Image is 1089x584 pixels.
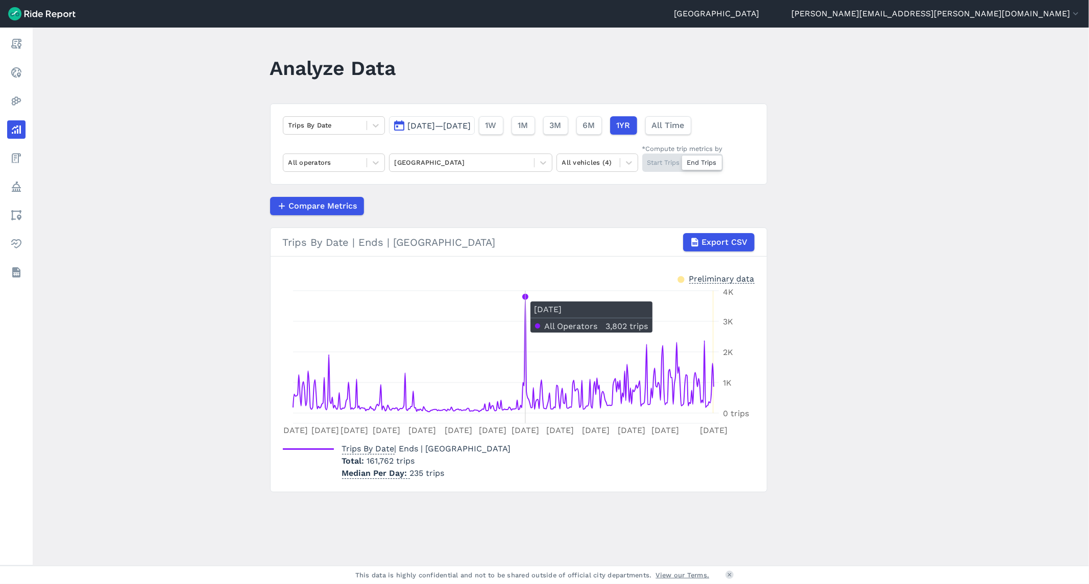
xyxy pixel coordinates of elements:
[582,425,610,435] tspan: [DATE]
[7,35,26,53] a: Report
[610,116,637,135] button: 1YR
[444,425,472,435] tspan: [DATE]
[583,119,595,132] span: 6M
[723,347,733,357] tspan: 2K
[656,570,710,580] a: View our Terms.
[512,116,535,135] button: 1M
[373,425,400,435] tspan: [DATE]
[342,444,511,453] span: | Ends | [GEOGRAPHIC_DATA]
[8,7,76,20] img: Ride Report
[652,119,685,132] span: All Time
[723,409,749,418] tspan: 0 trips
[479,425,506,435] tspan: [DATE]
[280,425,308,435] tspan: [DATE]
[683,233,755,251] button: Export CSV
[270,197,364,215] button: Compare Metrics
[7,177,26,196] a: Policy
[7,149,26,167] a: Fees
[7,206,26,224] a: Areas
[289,200,357,212] span: Compare Metrics
[342,456,367,466] span: Total
[389,116,475,135] button: [DATE]—[DATE]
[723,378,732,388] tspan: 1K
[7,92,26,110] a: Heatmaps
[7,235,26,253] a: Health
[546,425,573,435] tspan: [DATE]
[311,425,339,435] tspan: [DATE]
[7,263,26,282] a: Datasets
[550,119,562,132] span: 3M
[342,467,511,479] p: 235 trips
[674,8,759,20] a: [GEOGRAPHIC_DATA]
[367,456,415,466] span: 161,762 trips
[7,63,26,82] a: Realtime
[618,425,645,435] tspan: [DATE]
[651,425,679,435] tspan: [DATE]
[342,441,395,454] span: Trips By Date
[7,120,26,139] a: Analyze
[576,116,602,135] button: 6M
[518,119,528,132] span: 1M
[642,144,723,154] div: *Compute trip metrics by
[340,425,368,435] tspan: [DATE]
[512,425,539,435] tspan: [DATE]
[342,465,410,479] span: Median Per Day
[645,116,691,135] button: All Time
[791,8,1081,20] button: [PERSON_NAME][EMAIL_ADDRESS][PERSON_NAME][DOMAIN_NAME]
[702,236,748,248] span: Export CSV
[270,54,396,82] h1: Analyze Data
[408,121,471,131] span: [DATE]—[DATE]
[723,287,734,297] tspan: 4K
[486,119,497,132] span: 1W
[479,116,503,135] button: 1W
[617,119,631,132] span: 1YR
[283,233,755,251] div: Trips By Date | Ends | [GEOGRAPHIC_DATA]
[543,116,568,135] button: 3M
[723,317,733,326] tspan: 3K
[408,425,436,435] tspan: [DATE]
[689,273,755,284] div: Preliminary data
[700,425,728,435] tspan: [DATE]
